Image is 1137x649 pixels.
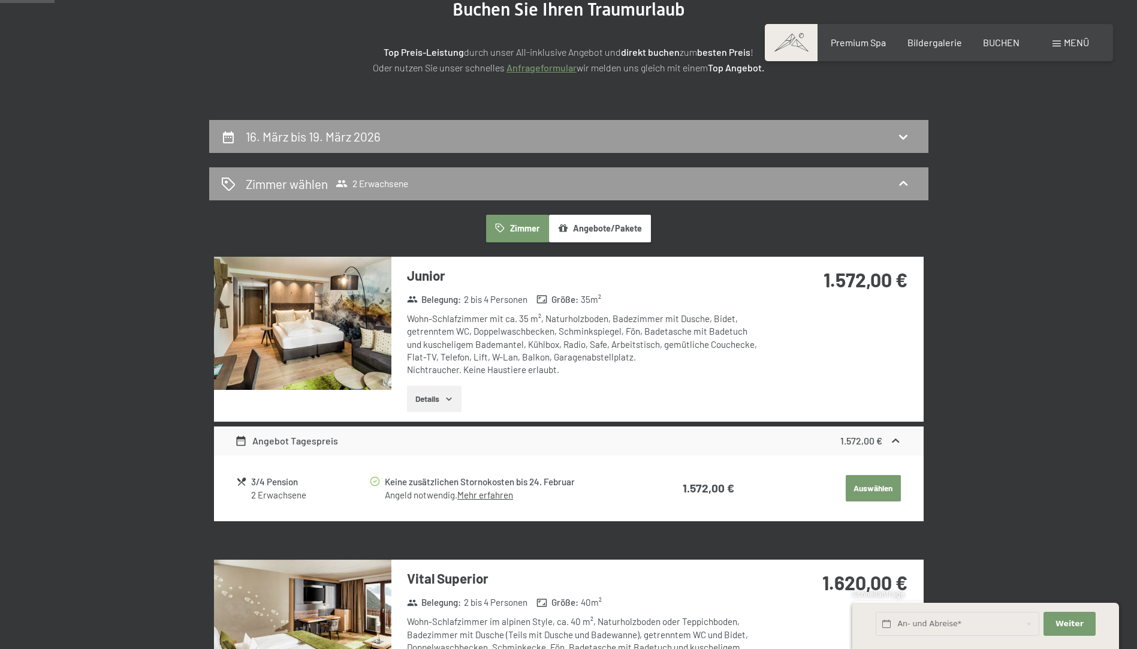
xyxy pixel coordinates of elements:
strong: Größe : [536,596,578,609]
strong: 1.572,00 € [840,435,882,446]
div: 3/4 Pension [251,475,368,489]
div: Angebot Tagespreis1.572,00 € [214,426,924,455]
strong: direkt buchen [621,46,680,58]
div: Wohn-Schlafzimmer mit ca. 35 m², Naturholzboden, Badezimmer mit Dusche, Bidet, getrenntem WC, Dop... [407,313,764,376]
button: Details [407,386,462,412]
div: Keine zusätzlichen Stornokosten bis 24. Februar [385,475,634,489]
h3: Junior [407,266,764,285]
div: Angeld notwendig. [385,489,634,501]
span: 40 m² [581,596,602,609]
span: Menü [1064,37,1089,48]
span: Schnellanfrage [852,589,904,599]
strong: Größe : [536,293,578,306]
a: Anfrageformular [506,62,577,73]
strong: Belegung : [407,596,462,609]
strong: Top Preis-Leistung [384,46,464,58]
span: 2 bis 4 Personen [464,293,527,306]
span: 2 bis 4 Personen [464,596,527,609]
a: BUCHEN [983,37,1020,48]
h3: Vital Superior [407,569,764,588]
span: 35 m² [581,293,601,306]
strong: Top Angebot. [708,62,764,73]
strong: Belegung : [407,293,462,306]
span: Weiter [1055,618,1084,629]
strong: 1.572,00 € [824,268,907,291]
img: mss_renderimg.php [214,257,391,390]
strong: 1.572,00 € [683,481,734,495]
strong: besten Preis [697,46,750,58]
button: Auswählen [846,475,901,501]
button: Zimmer [486,215,548,242]
div: Angebot Tagespreis [235,434,338,448]
h2: 16. März bis 19. März 2026 [246,129,381,144]
span: 2 Erwachsene [336,178,408,190]
a: Premium Spa [831,37,886,48]
button: Angebote/Pakete [549,215,651,242]
button: Weiter [1043,612,1095,636]
h2: Zimmer wählen [246,175,328,193]
strong: 1.620,00 € [822,571,907,594]
a: Mehr erfahren [457,489,513,500]
a: Bildergalerie [907,37,962,48]
div: 2 Erwachsene [251,489,368,501]
p: durch unser All-inklusive Angebot und zum ! Oder nutzen Sie unser schnelles wir melden uns gleich... [269,44,868,75]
